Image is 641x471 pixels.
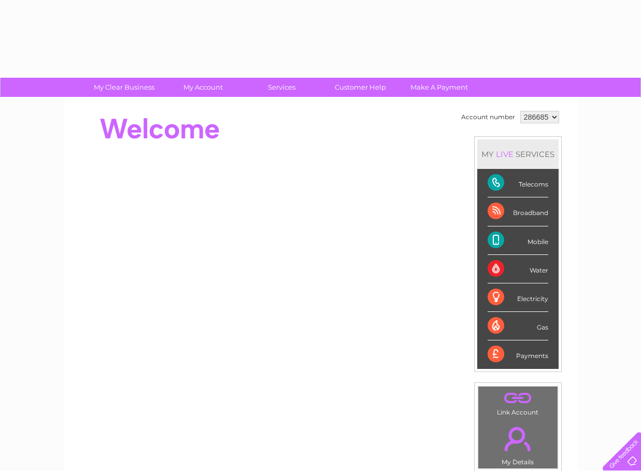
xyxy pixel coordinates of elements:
[81,78,167,97] a: My Clear Business
[478,386,558,419] td: Link Account
[318,78,403,97] a: Customer Help
[488,312,548,340] div: Gas
[488,226,548,255] div: Mobile
[478,418,558,469] td: My Details
[481,389,555,407] a: .
[494,149,516,159] div: LIVE
[488,340,548,368] div: Payments
[477,139,559,169] div: MY SERVICES
[481,421,555,457] a: .
[459,108,518,126] td: Account number
[396,78,482,97] a: Make A Payment
[488,197,548,226] div: Broadband
[488,283,548,312] div: Electricity
[239,78,324,97] a: Services
[488,255,548,283] div: Water
[488,169,548,197] div: Telecoms
[160,78,246,97] a: My Account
